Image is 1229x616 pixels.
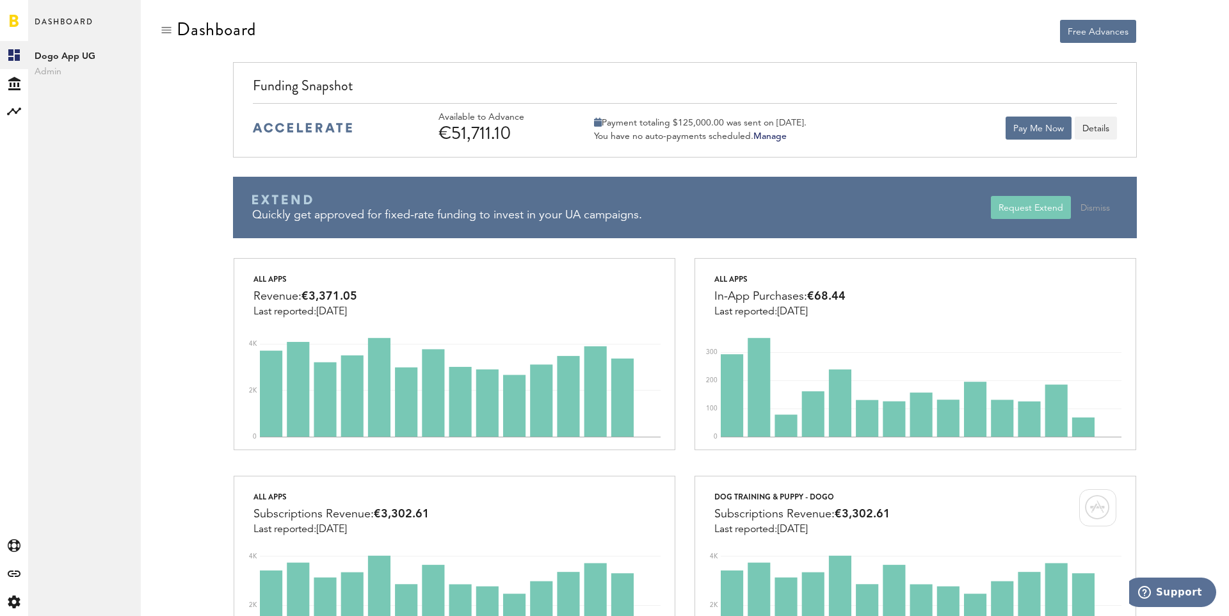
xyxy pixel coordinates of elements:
text: 2K [249,387,257,394]
text: 4K [710,553,718,560]
span: Admin [35,64,134,79]
div: €51,711.10 [438,123,560,143]
span: [DATE] [777,307,808,317]
div: Dog Training & Puppy - Dogo [714,489,890,505]
div: In-App Purchases: [714,287,846,306]
text: 0 [253,434,257,440]
span: €3,371.05 [301,291,357,302]
a: Manage [753,132,787,141]
div: Last reported: [253,524,430,535]
div: Quickly get approved for fixed-rate funding to invest in your UA campaigns. [252,207,990,223]
img: accelerate-medium-blue-logo.svg [253,123,352,133]
div: Available to Advance [438,112,560,123]
div: Last reported: [714,524,890,535]
img: Braavo Extend [252,195,312,205]
div: Payment totaling $125,000.00 was sent on [DATE]. [594,117,807,129]
button: Free Advances [1060,20,1136,43]
text: 4K [249,341,257,347]
span: €3,302.61 [835,508,890,520]
text: 2K [249,603,257,609]
div: Funding Snapshot [253,76,1116,103]
text: 300 [706,349,718,355]
button: Pay Me Now [1006,117,1072,140]
div: All apps [253,272,357,287]
text: 0 [714,434,718,440]
text: 200 [706,377,718,384]
span: [DATE] [316,524,347,535]
span: €68.44 [807,291,846,302]
button: Dismiss [1073,196,1118,219]
img: card-marketplace-itunes.svg [1079,489,1116,526]
span: Dashboard [35,14,93,41]
span: [DATE] [777,524,808,535]
div: Subscriptions Revenue: [253,505,430,524]
button: Details [1075,117,1117,140]
div: Revenue: [253,287,357,306]
div: You have no auto-payments scheduled. [594,131,807,142]
div: Last reported: [714,306,846,318]
text: 2K [710,603,718,609]
span: Dogo App UG [35,49,134,64]
text: 100 [706,405,718,412]
div: All apps [714,272,846,287]
div: Subscriptions Revenue: [714,505,890,524]
span: [DATE] [316,307,347,317]
div: Last reported: [253,306,357,318]
text: 4K [249,553,257,560]
span: €3,302.61 [374,508,430,520]
iframe: Opens a widget where you can find more information [1129,578,1216,610]
div: All apps [253,489,430,505]
button: Request Extend [991,196,1071,219]
div: Dashboard [177,19,256,40]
